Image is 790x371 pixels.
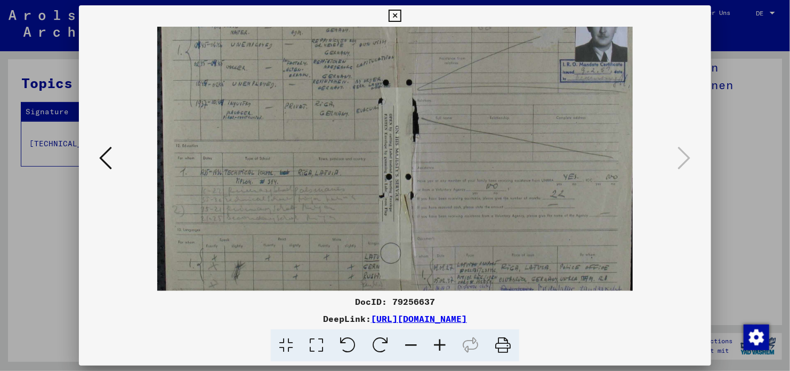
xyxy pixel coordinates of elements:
div: Zustimmung ändern [743,324,769,350]
div: DeepLink: [79,312,711,325]
a: [URL][DOMAIN_NAME] [371,313,467,324]
div: DocID: 79256637 [79,295,711,308]
img: Zustimmung ändern [744,325,769,350]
